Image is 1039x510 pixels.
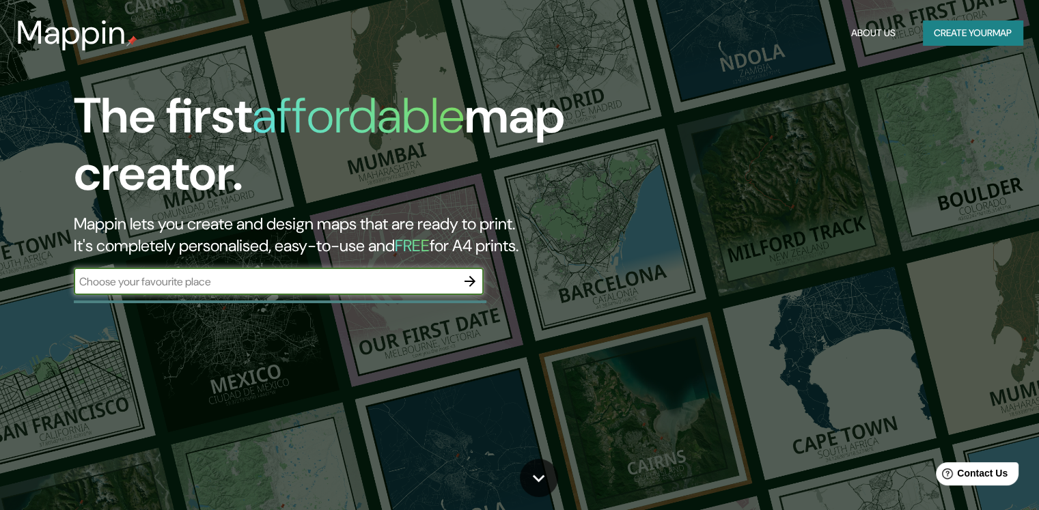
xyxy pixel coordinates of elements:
[395,235,430,256] h5: FREE
[846,20,901,46] button: About Us
[917,457,1024,495] iframe: Help widget launcher
[252,84,465,147] h1: affordable
[126,36,137,46] img: mappin-pin
[74,274,456,289] input: Choose your favourite place
[16,14,126,52] h3: Mappin
[74,213,594,257] h2: Mappin lets you create and design maps that are ready to print. It's completely personalised, eas...
[923,20,1023,46] button: Create yourmap
[74,87,594,213] h1: The first map creator.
